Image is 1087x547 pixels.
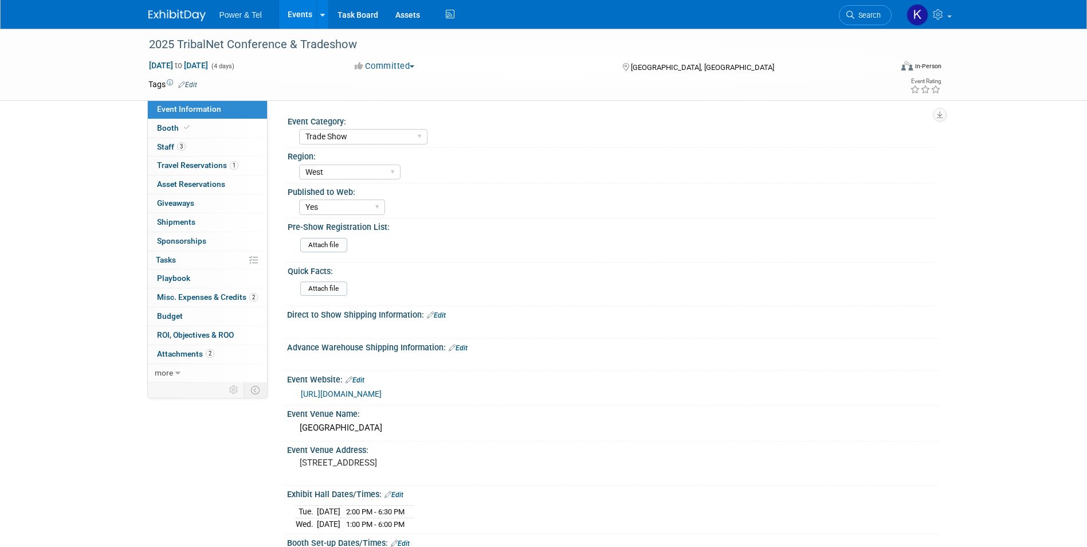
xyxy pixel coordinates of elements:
td: [DATE] [317,505,340,518]
a: Edit [346,376,364,384]
span: Playbook [157,273,190,283]
span: Staff [157,142,186,151]
div: Event Rating [910,79,941,84]
div: Direct to Show Shipping Information: [287,306,939,321]
a: Tasks [148,251,267,269]
td: Wed. [296,518,317,530]
a: Asset Reservations [148,175,267,194]
img: Format-Inperson.png [901,61,913,71]
a: Sponsorships [148,232,267,251]
span: Power & Tel [219,10,262,19]
span: to [173,61,184,70]
a: Event Information [148,100,267,119]
div: Advance Warehouse Shipping Information: [287,339,939,354]
span: Attachments [157,349,214,358]
a: Edit [178,81,197,89]
a: Staff3 [148,138,267,157]
td: Tags [148,79,197,90]
a: Misc. Expenses & Credits2 [148,288,267,307]
div: Event Website: [287,371,939,386]
span: Giveaways [157,198,194,208]
span: Event Information [157,104,221,114]
a: Giveaways [148,194,267,213]
a: Search [839,5,892,25]
div: 2025 TribalNet Conference & Tradeshow [145,34,874,55]
div: Pre-Show Registration List: [288,218,934,233]
a: Shipments [148,213,267,232]
span: [GEOGRAPHIC_DATA], [GEOGRAPHIC_DATA] [631,63,774,72]
span: 1:00 PM - 6:00 PM [346,520,405,529]
a: Attachments2 [148,345,267,364]
div: Exhibit Hall Dates/Times: [287,486,939,501]
img: ExhibitDay [148,10,206,21]
span: Tasks [156,255,176,264]
span: Sponsorships [157,236,206,245]
td: Personalize Event Tab Strip [224,382,244,397]
span: 2 [249,293,258,302]
span: Booth [157,123,192,132]
td: [DATE] [317,518,340,530]
span: 3 [177,142,186,151]
div: [GEOGRAPHIC_DATA] [296,419,931,437]
i: Booth reservation complete [184,124,190,131]
span: Budget [157,311,183,321]
div: Event Format [824,60,942,77]
a: Travel Reservations1 [148,157,267,175]
div: Quick Facts: [288,263,934,277]
span: more [155,368,173,377]
span: Search [854,11,881,19]
span: Asset Reservations [157,179,225,189]
a: ROI, Objectives & ROO [148,326,267,345]
span: [DATE] [DATE] [148,60,209,71]
a: more [148,364,267,382]
a: Budget [148,307,267,326]
a: [URL][DOMAIN_NAME] [301,389,382,398]
span: 2 [206,349,214,358]
a: Edit [449,344,468,352]
a: Playbook [148,269,267,288]
div: Published to Web: [288,183,934,198]
img: Kelley Hood [907,4,928,26]
a: Edit [427,311,446,319]
span: 1 [230,161,238,170]
td: Tue. [296,505,317,518]
div: Event Venue Address: [287,441,939,456]
div: Region: [288,148,934,162]
span: Travel Reservations [157,161,238,170]
span: (4 days) [210,62,234,70]
span: ROI, Objectives & ROO [157,330,234,339]
span: Shipments [157,217,195,226]
span: Misc. Expenses & Credits [157,292,258,302]
div: In-Person [915,62,941,71]
span: 2:00 PM - 6:30 PM [346,507,405,516]
a: Edit [384,491,403,499]
div: Event Venue Name: [287,405,939,420]
button: Committed [351,60,419,72]
td: Toggle Event Tabs [244,382,267,397]
div: Event Category: [288,113,934,127]
pre: [STREET_ADDRESS] [300,458,546,468]
a: Booth [148,119,267,138]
